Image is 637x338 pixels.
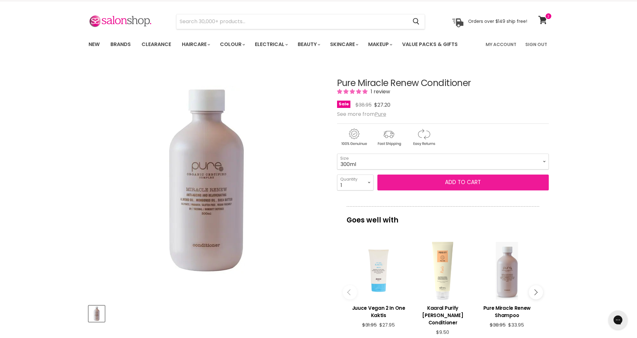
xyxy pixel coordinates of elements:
form: Product [176,14,425,29]
img: genuine.gif [337,128,371,147]
button: Pure Miracle Renew Conditioner [89,306,105,322]
img: Pure Miracle Renew Conditioner [112,86,302,276]
img: returns.gif [407,128,441,147]
div: Product thumbnails [88,304,327,322]
span: Add to cart [445,178,481,186]
span: 5.00 stars [337,88,369,95]
span: See more from [337,110,386,118]
nav: Main [81,35,557,54]
p: Orders over $149 ship free! [468,18,527,24]
a: Beauty [293,38,324,51]
span: $9.50 [436,329,449,335]
img: Pure Miracle Renew Conditioner [89,306,104,321]
h3: Juuce Vegan 2 In One Kaktis [350,304,408,319]
span: $33.95 [508,321,524,328]
iframe: Gorgias live chat messenger [605,308,631,332]
img: shipping.gif [372,128,406,147]
a: Sign Out [521,38,551,51]
a: Colour [215,38,249,51]
a: Electrical [250,38,292,51]
span: $38.95 [490,321,506,328]
span: $31.95 [362,321,377,328]
h1: Pure Miracle Renew Conditioner [337,78,549,88]
span: $38.95 [355,101,372,109]
select: Quantity [337,175,374,190]
button: Search [408,14,425,29]
a: Skincare [325,38,362,51]
p: Goes well with [347,206,539,227]
a: Pure [375,110,386,118]
h3: Pure Miracle Renew Shampoo [478,304,536,319]
div: Pure Miracle Renew Conditioner image. Click or Scroll to Zoom. [89,63,326,300]
a: Brands [106,38,136,51]
a: My Account [482,38,520,51]
button: Add to cart [377,175,549,190]
span: 1 review [369,88,390,95]
span: $27.95 [379,321,395,328]
input: Search [176,14,408,29]
h3: Kaaral Purify [PERSON_NAME] Conditioner [414,304,472,326]
ul: Main menu [84,35,472,54]
a: Haircare [177,38,214,51]
a: Value Packs & Gifts [397,38,462,51]
a: View product:Kaaral Purify Reale Conditioner [414,300,472,329]
a: New [84,38,104,51]
a: Makeup [363,38,396,51]
a: View product:Pure Miracle Renew Shampoo [478,300,536,322]
a: View product:Juuce Vegan 2 In One Kaktis [350,300,408,322]
span: Sale [337,101,350,108]
a: Clearance [137,38,176,51]
span: $27.20 [374,101,390,109]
